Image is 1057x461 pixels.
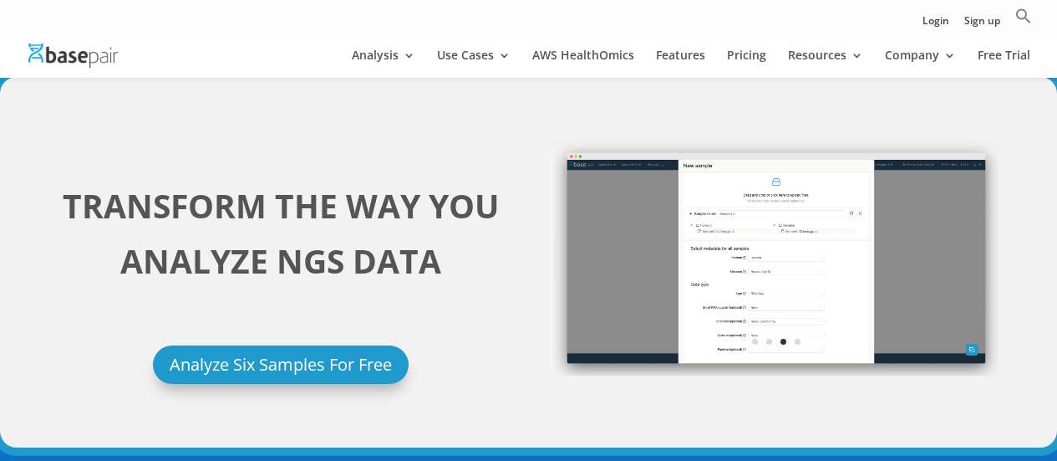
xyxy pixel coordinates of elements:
a: 4 [795,339,800,345]
a: Features [656,49,705,78]
img: Basepair [28,44,118,68]
a: AWS HealthOmics [532,49,634,78]
a: 3 [780,339,786,345]
a: Use Cases [437,49,511,78]
a: Login [922,16,949,33]
a: Analyze Six Samples For Free [153,346,409,384]
svg: Search [1015,8,1032,24]
strong: ANALYZE NGS DATA [120,238,441,283]
a: 2 [766,339,772,345]
a: Search Icon Link [1015,8,1032,33]
a: Analysis [352,49,415,78]
a: Free Trial [978,49,1030,78]
img: screely-1570826554327.png [554,141,999,376]
a: Company [885,49,956,78]
a: 1 [752,339,758,345]
strong: TRANSFORM THE WAY YOU [63,183,499,228]
a: Sign up [964,16,1000,33]
a: Pricing [727,49,766,78]
a: Resources [788,49,863,78]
